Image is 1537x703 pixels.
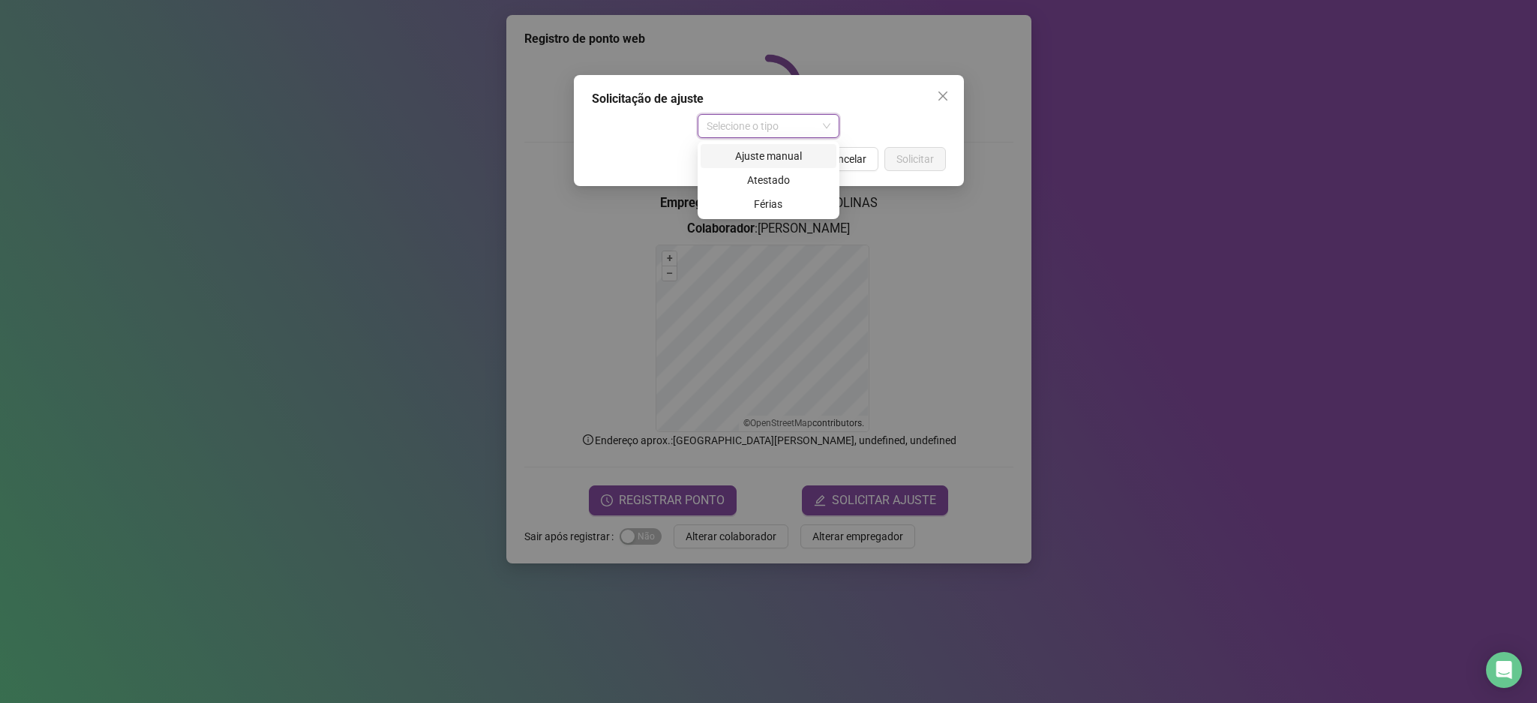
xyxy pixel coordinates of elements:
[710,172,827,188] div: Atestado
[1486,652,1522,688] div: Open Intercom Messenger
[707,115,830,137] span: Selecione o tipo
[701,144,836,168] div: Ajuste manual
[710,196,827,212] div: Férias
[813,147,878,171] button: Cancelar
[592,90,946,108] div: Solicitação de ajuste
[931,84,955,108] button: Close
[937,90,949,102] span: close
[825,151,866,167] span: Cancelar
[884,147,946,171] button: Solicitar
[710,148,827,164] div: Ajuste manual
[701,192,836,216] div: Férias
[701,168,836,192] div: Atestado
